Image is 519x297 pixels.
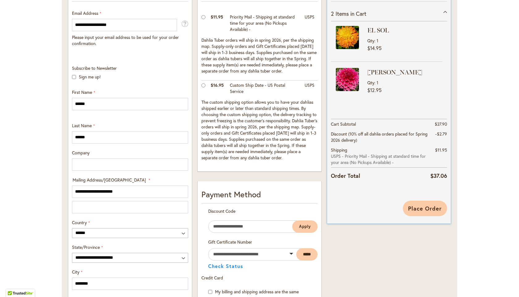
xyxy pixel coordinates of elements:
[201,36,318,81] td: Dahlia Tuber orders will ship in spring 2026, per the shipping map. Supply-only orders and Gift C...
[5,275,22,292] iframe: Launch Accessibility Center
[72,220,87,225] span: Country
[201,189,318,203] div: Payment Method
[367,80,374,86] span: Qty
[335,10,366,17] span: Items in Cart
[208,208,235,214] span: Discount Code
[435,147,447,153] span: $11.95
[72,65,117,71] span: Subscribe to Newsletter
[367,87,382,93] span: $12.95
[73,177,146,183] span: Mailing Address/[GEOGRAPHIC_DATA]
[367,45,382,51] span: $14.95
[403,201,447,216] button: Place Order
[201,98,318,164] td: The custom shipping option allows you to have your dahlias shipped earlier or later than standard...
[331,131,428,143] span: Discount (10% off all dahlia orders placed for Spring 2026 delivery)
[331,171,360,180] strong: Order Total
[302,12,318,36] td: USPS
[211,82,224,88] span: $16.95
[430,172,447,179] span: $37.06
[292,220,318,233] button: Apply
[208,239,252,245] span: Gift Certificate Number
[227,12,302,36] td: Priority Mail - Shipping at standard time for your area (No Pickups Available) -
[336,68,359,91] img: EMORY PAUL
[377,80,378,86] span: 1
[208,264,243,269] button: Check Status
[72,89,92,95] span: First Name
[331,119,430,129] th: Cart Subtotal
[435,131,447,137] span: -$2.79
[367,26,441,35] strong: EL SOL
[299,224,311,229] span: Apply
[72,150,90,156] span: Company
[72,34,179,46] span: Please input your email address to be used for your order confirmation.
[79,74,101,80] label: Sign me up!
[227,80,302,98] td: Custom Ship Date - US Postal Service
[215,289,299,295] span: My billing and shipping address are the same
[72,269,79,275] span: City
[377,38,378,44] span: 1
[331,147,347,153] span: Shipping
[201,275,223,281] span: Credit Card
[302,80,318,98] td: USPS
[211,14,223,20] span: $11.95
[435,121,447,127] span: $27.90
[72,10,98,16] span: Email Address
[331,10,334,17] span: 2
[72,244,100,250] span: State/Province
[72,123,92,128] span: Last Name
[331,153,430,165] span: USPS - Priority Mail - Shipping at standard time for your area (No Pickups Available) -
[367,38,374,44] span: Qty
[367,68,441,77] strong: [PERSON_NAME]
[408,205,442,212] span: Place Order
[336,26,359,49] img: EL SOL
